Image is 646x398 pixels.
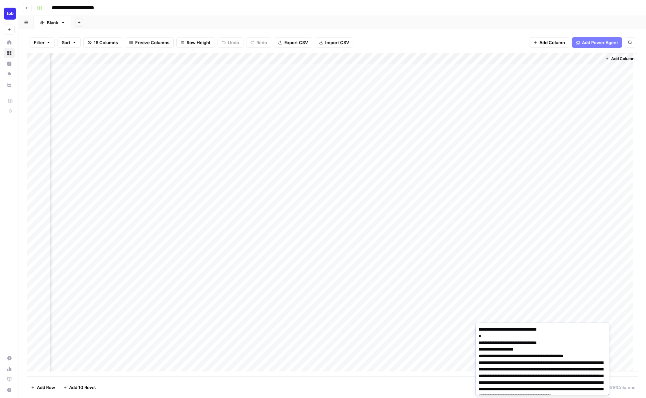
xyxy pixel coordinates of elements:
[125,37,174,48] button: Freeze Columns
[62,39,70,46] span: Sort
[4,80,15,90] a: Your Data
[34,16,71,29] a: Blank
[94,39,118,46] span: 16 Columns
[187,39,211,46] span: Row Height
[4,58,15,69] a: Insights
[47,19,58,26] div: Blank
[30,37,55,48] button: Filter
[37,384,55,391] span: Add Row
[4,48,15,58] a: Browse
[274,37,312,48] button: Export CSV
[284,39,308,46] span: Export CSV
[228,39,239,46] span: Undo
[218,37,243,48] button: Undo
[4,8,16,20] img: Lob Logo
[4,363,15,374] a: Usage
[256,39,267,46] span: Redo
[4,374,15,385] a: Learning Hub
[59,382,100,393] button: Add 10 Rows
[83,37,122,48] button: 16 Columns
[611,56,634,62] span: Add Column
[57,37,81,48] button: Sort
[4,5,15,22] button: Workspace: Lob
[572,37,622,48] button: Add Power Agent
[582,39,618,46] span: Add Power Agent
[4,385,15,395] button: Help + Support
[4,353,15,363] a: Settings
[4,37,15,48] a: Home
[325,39,349,46] span: Import CSV
[539,39,565,46] span: Add Column
[246,37,271,48] button: Redo
[4,69,15,80] a: Opportunities
[529,37,569,48] button: Add Column
[598,382,638,393] div: 16/16 Columns
[176,37,215,48] button: Row Height
[27,382,59,393] button: Add Row
[69,384,96,391] span: Add 10 Rows
[602,54,637,63] button: Add Column
[34,39,45,46] span: Filter
[315,37,353,48] button: Import CSV
[135,39,169,46] span: Freeze Columns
